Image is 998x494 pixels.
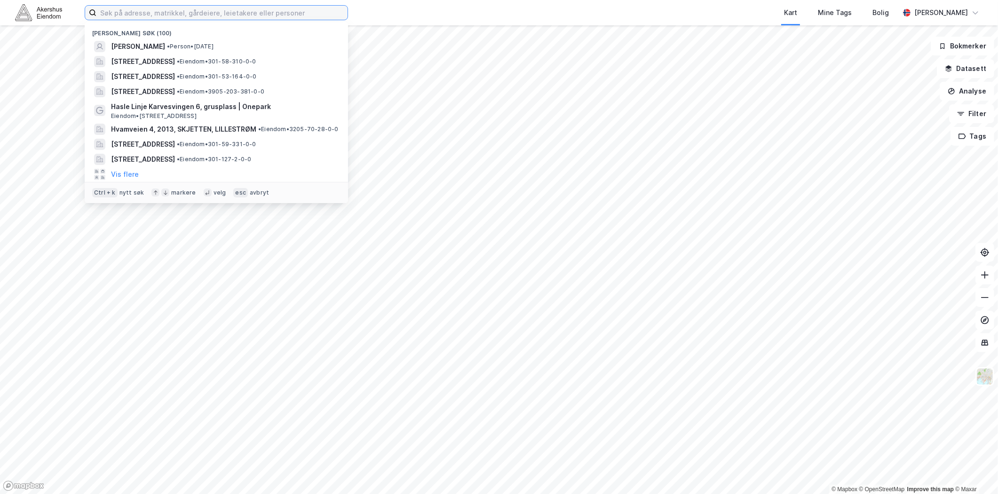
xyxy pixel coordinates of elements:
[872,7,889,18] div: Bolig
[111,139,175,150] span: [STREET_ADDRESS]
[111,101,337,112] span: Hasle Linje Karvesvingen 6, grusplass | Onepark
[250,189,269,196] div: avbryt
[171,189,196,196] div: markere
[111,112,197,120] span: Eiendom • [STREET_ADDRESS]
[85,22,348,39] div: [PERSON_NAME] søk (100)
[177,156,251,163] span: Eiendom • 301-127-2-0-0
[111,71,175,82] span: [STREET_ADDRESS]
[111,169,139,180] button: Vis flere
[859,486,905,493] a: OpenStreetMap
[258,125,261,133] span: •
[15,4,62,21] img: akershus-eiendom-logo.9091f326c980b4bce74ccdd9f866810c.svg
[167,43,214,50] span: Person • [DATE]
[940,82,994,101] button: Analyse
[177,88,264,95] span: Eiendom • 3905-203-381-0-0
[111,154,175,165] span: [STREET_ADDRESS]
[177,88,180,95] span: •
[111,86,175,97] span: [STREET_ADDRESS]
[832,486,857,493] a: Mapbox
[233,188,248,197] div: esc
[177,73,257,80] span: Eiendom • 301-53-164-0-0
[177,141,180,148] span: •
[950,127,994,146] button: Tags
[976,368,994,385] img: Z
[96,6,348,20] input: Søk på adresse, matrikkel, gårdeiere, leietakere eller personer
[214,189,226,196] div: velg
[177,156,180,163] span: •
[111,124,256,135] span: Hvamveien 4, 2013, SKJETTEN, LILLESTRØM
[914,7,968,18] div: [PERSON_NAME]
[177,73,180,80] span: •
[784,7,797,18] div: Kart
[167,43,170,50] span: •
[111,41,165,52] span: [PERSON_NAME]
[3,480,44,491] a: Mapbox homepage
[949,104,994,123] button: Filter
[177,58,180,65] span: •
[177,141,256,148] span: Eiendom • 301-59-331-0-0
[818,7,852,18] div: Mine Tags
[907,486,954,493] a: Improve this map
[951,449,998,494] div: Kontrollprogram for chat
[931,37,994,55] button: Bokmerker
[111,56,175,67] span: [STREET_ADDRESS]
[937,59,994,78] button: Datasett
[177,58,256,65] span: Eiendom • 301-58-310-0-0
[258,125,339,133] span: Eiendom • 3205-70-28-0-0
[951,449,998,494] iframe: Chat Widget
[119,189,144,196] div: nytt søk
[92,188,118,197] div: Ctrl + k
